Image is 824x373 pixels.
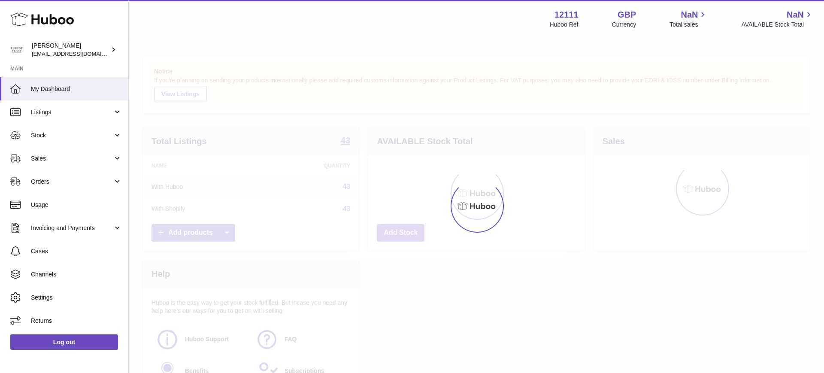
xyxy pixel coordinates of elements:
[31,201,122,209] span: Usage
[31,317,122,325] span: Returns
[31,247,122,255] span: Cases
[10,43,23,56] img: bronaghc@forestfeast.com
[31,178,113,186] span: Orders
[669,21,708,29] span: Total sales
[612,21,636,29] div: Currency
[31,294,122,302] span: Settings
[669,9,708,29] a: NaN Total sales
[741,9,814,29] a: NaN AVAILABLE Stock Total
[31,85,122,93] span: My Dashboard
[32,42,109,58] div: [PERSON_NAME]
[787,9,804,21] span: NaN
[31,155,113,163] span: Sales
[31,131,113,139] span: Stock
[550,21,579,29] div: Huboo Ref
[10,334,118,350] a: Log out
[741,21,814,29] span: AVAILABLE Stock Total
[31,224,113,232] span: Invoicing and Payments
[31,108,113,116] span: Listings
[31,270,122,279] span: Channels
[32,50,126,57] span: [EMAIL_ADDRESS][DOMAIN_NAME]
[554,9,579,21] strong: 12111
[681,9,698,21] span: NaN
[618,9,636,21] strong: GBP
